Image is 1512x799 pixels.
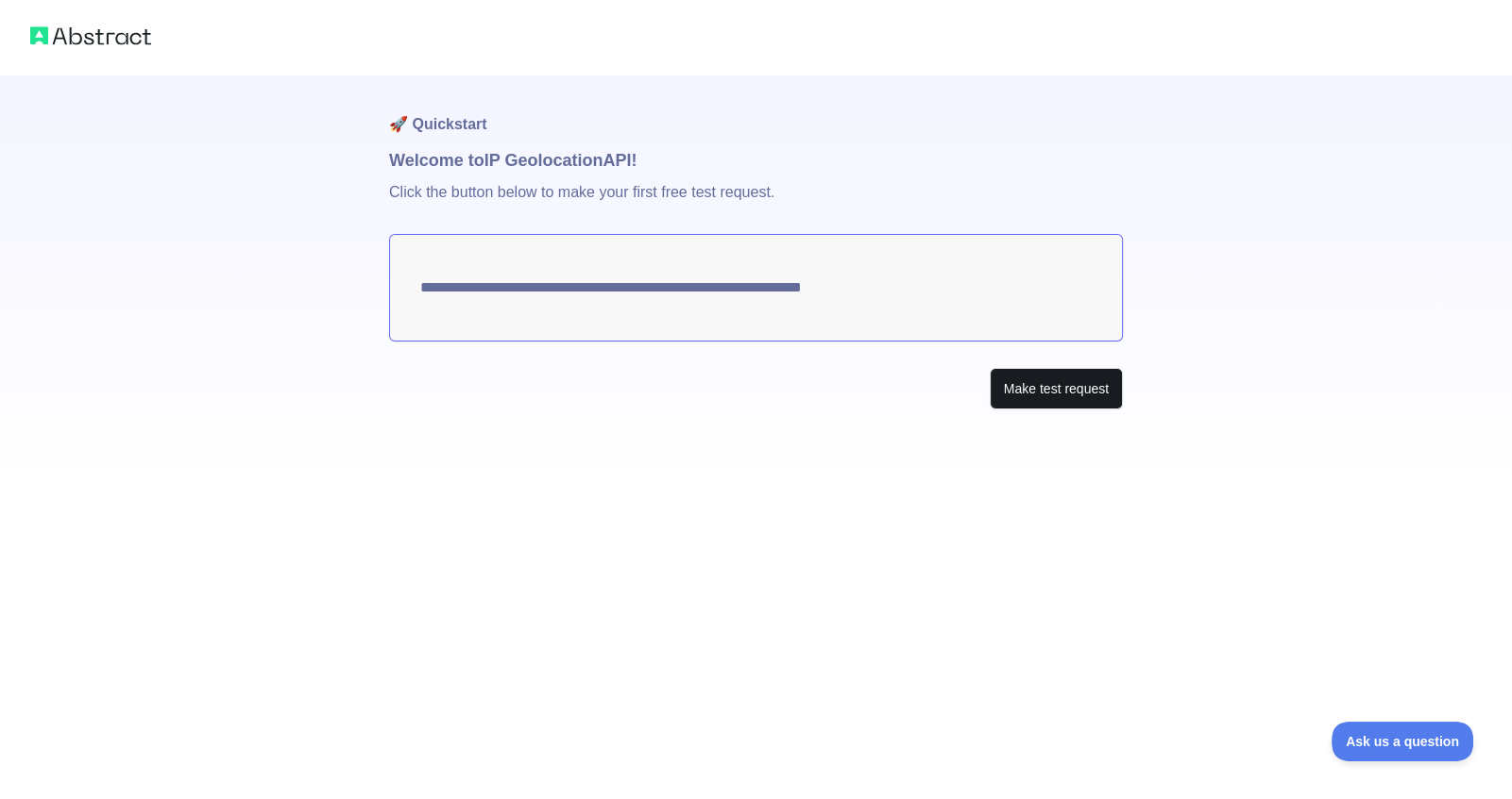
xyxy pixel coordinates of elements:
button: Make test request [990,368,1123,410]
p: Click the button below to make your first free test request. [389,174,1123,234]
h1: 🚀 Quickstart [389,75,1123,147]
iframe: Toggle Customer Support [1332,722,1474,761]
h1: Welcome to IP Geolocation API! [389,147,1123,174]
img: Abstract logo [30,23,151,49]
